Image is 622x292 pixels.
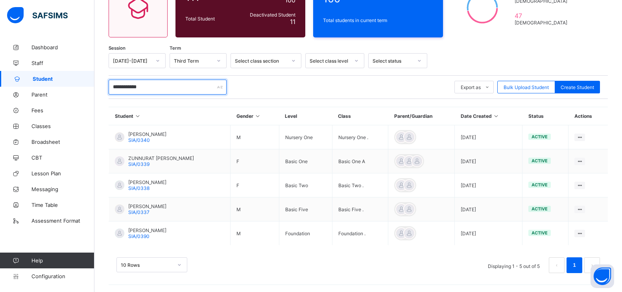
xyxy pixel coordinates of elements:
i: Sort in Ascending Order [255,113,261,119]
span: Staff [31,60,94,66]
td: [DATE] [455,197,522,221]
span: Total students in current term [323,17,433,23]
td: Basic Five . [332,197,388,221]
td: Basic One [279,149,332,173]
td: Basic One A [332,149,388,173]
div: Third Term [174,58,212,64]
td: [DATE] [455,221,522,246]
span: Messaging [31,186,94,192]
td: M [231,221,279,246]
li: Displaying 1 - 5 out of 5 [482,257,546,273]
span: active [532,206,548,212]
th: Date Created [455,107,522,125]
span: Bulk Upload Student [504,84,549,90]
th: Status [522,107,568,125]
span: 11 [290,18,295,26]
span: active [532,230,548,236]
span: [PERSON_NAME] [128,203,166,209]
a: 1 [570,260,578,270]
div: Select status [373,58,413,64]
th: Gender [231,107,279,125]
span: Time Table [31,202,94,208]
span: [PERSON_NAME] [128,179,166,185]
td: Basic Two . [332,173,388,197]
span: Lesson Plan [31,170,94,177]
li: 上一页 [549,257,565,273]
td: F [231,173,279,197]
button: next page [584,257,600,273]
span: SIA/0337 [128,209,150,215]
th: Actions [568,107,608,125]
div: Select class level [310,58,350,64]
span: active [532,182,548,188]
th: Parent/Guardian [388,107,455,125]
div: Total Student [183,14,238,24]
span: Assessment Format [31,218,94,224]
span: [PERSON_NAME] [128,131,166,137]
span: Student [33,76,94,82]
span: SIA/0340 [128,137,150,143]
span: Term [170,45,181,51]
span: Deactivated Student [240,12,295,18]
span: Fees [31,107,94,113]
td: Basic Two [279,173,332,197]
span: [PERSON_NAME] [128,227,166,233]
span: 47 [515,12,571,20]
span: SIA/0390 [128,233,150,239]
span: Export as [461,84,481,90]
div: [DATE]-[DATE] [113,58,151,64]
td: [DATE] [455,173,522,197]
li: 下一页 [584,257,600,273]
td: M [231,125,279,149]
button: Open asap [591,264,614,288]
td: M [231,197,279,221]
td: Foundation . [332,221,388,246]
span: active [532,158,548,164]
span: SIA/0339 [128,161,150,167]
button: prev page [549,257,565,273]
th: Class [332,107,388,125]
th: Student [109,107,231,125]
i: Sort in Ascending Order [135,113,141,119]
td: Nursery One . [332,125,388,149]
span: Configuration [31,273,94,279]
span: Create Student [561,84,594,90]
th: Level [279,107,332,125]
td: Nursery One [279,125,332,149]
div: 10 Rows [121,262,173,268]
span: SIA/0338 [128,185,150,191]
span: active [532,134,548,139]
i: Sort in Ascending Order [493,113,500,119]
td: F [231,149,279,173]
img: safsims [7,7,68,24]
td: Foundation [279,221,332,246]
div: Select class section [235,58,287,64]
td: [DATE] [455,125,522,149]
td: [DATE] [455,149,522,173]
span: [DEMOGRAPHIC_DATA] [515,20,571,26]
li: 1 [567,257,582,273]
span: Classes [31,123,94,129]
span: ZUNNURAT [PERSON_NAME] [128,155,194,161]
span: Parent [31,91,94,98]
td: Basic Five [279,197,332,221]
span: Help [31,257,94,264]
span: Session [109,45,126,51]
span: Broadsheet [31,139,94,145]
span: CBT [31,154,94,161]
span: Dashboard [31,44,94,50]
